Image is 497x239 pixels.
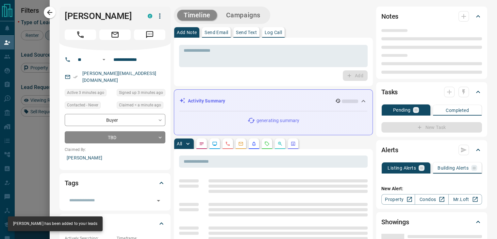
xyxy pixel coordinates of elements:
[154,196,163,205] button: Open
[415,194,448,205] a: Condos
[264,141,270,146] svg: Requests
[381,214,482,230] div: Showings
[381,145,398,155] h2: Alerts
[388,166,416,170] p: Listing Alerts
[117,89,165,98] div: Tue Aug 19 2025
[117,101,165,111] div: Tue Aug 19 2025
[381,142,482,158] div: Alerts
[381,217,409,227] h2: Showings
[290,141,296,146] svg: Agent Actions
[212,141,217,146] svg: Lead Browsing Activity
[99,29,131,40] span: Email
[65,178,78,188] h2: Tags
[225,141,230,146] svg: Calls
[65,131,165,143] div: TBD
[381,185,482,192] p: New Alert:
[381,87,398,97] h2: Tasks
[381,194,415,205] a: Property
[65,29,96,40] span: Call
[119,102,161,108] span: Claimed < a minute ago
[381,11,398,22] h2: Notes
[65,175,165,191] div: Tags
[134,29,165,40] span: Message
[73,75,78,79] svg: Email Verified
[236,30,257,35] p: Send Text
[251,141,257,146] svg: Listing Alerts
[393,108,411,112] p: Pending
[220,10,267,21] button: Campaigns
[205,30,228,35] p: Send Email
[65,89,113,98] div: Tue Aug 19 2025
[65,147,165,153] p: Claimed By:
[65,216,165,231] div: Criteria
[448,194,482,205] a: Mr.Loft
[238,141,243,146] svg: Emails
[438,166,469,170] p: Building Alerts
[188,98,225,104] p: Activity Summary
[265,30,282,35] p: Log Call
[148,14,152,18] div: condos.ca
[179,95,367,107] div: Activity Summary
[177,10,217,21] button: Timeline
[446,108,469,113] p: Completed
[100,56,108,64] button: Open
[65,11,138,21] h1: [PERSON_NAME]
[177,30,197,35] p: Add Note
[277,141,283,146] svg: Opportunities
[82,71,156,83] a: [PERSON_NAME][EMAIL_ADDRESS][DOMAIN_NAME]
[119,89,163,96] span: Signed up 3 minutes ago
[177,141,182,146] p: All
[67,89,104,96] span: Active 3 minutes ago
[199,141,204,146] svg: Notes
[65,114,165,126] div: Buyer
[65,153,165,163] p: [PERSON_NAME]
[13,218,97,229] div: [PERSON_NAME] has been added to your leads
[381,84,482,100] div: Tasks
[381,9,482,24] div: Notes
[257,117,299,124] p: generating summary
[67,102,98,108] span: Contacted - Never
